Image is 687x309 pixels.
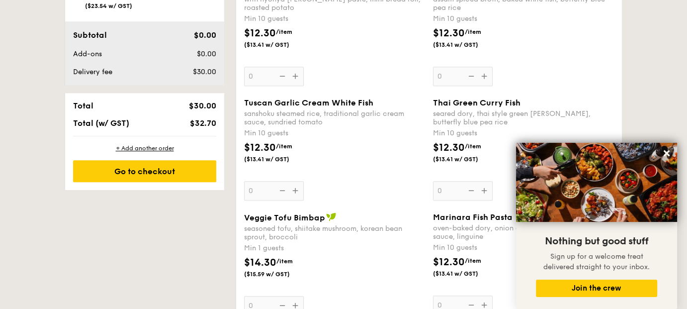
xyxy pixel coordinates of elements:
[73,50,102,58] span: Add-ons
[433,14,614,24] div: Min 10 guests
[543,252,650,271] span: Sign up for a welcome treat delivered straight to your inbox.
[194,30,216,40] span: $0.00
[244,27,276,39] span: $12.30
[326,212,336,221] img: icon-vegan.f8ff3823.svg
[244,98,373,107] span: Tuscan Garlic Cream White Fish
[244,128,425,138] div: Min 10 guests
[73,160,216,182] div: Go to checkout
[73,118,129,128] span: Total (w/ GST)
[73,30,107,40] span: Subtotal
[244,41,312,49] span: ($13.41 w/ GST)
[85,2,132,9] span: ($23.54 w/ GST)
[276,143,292,150] span: /item
[465,28,481,35] span: /item
[244,257,276,269] span: $14.30
[433,27,465,39] span: $12.30
[244,155,312,163] span: ($13.41 w/ GST)
[244,243,425,253] div: Min 1 guests
[433,155,501,163] span: ($13.41 w/ GST)
[433,212,513,222] span: Marinara Fish Pasta
[73,101,93,110] span: Total
[536,280,657,297] button: Join the crew
[73,68,112,76] span: Delivery fee
[244,14,425,24] div: Min 10 guests
[433,41,501,49] span: ($13.41 w/ GST)
[193,68,216,76] span: $30.00
[190,118,216,128] span: $32.70
[244,109,425,126] div: sanshoku steamed rice, traditional garlic cream sauce, sundried tomato
[465,257,481,264] span: /item
[276,28,292,35] span: /item
[545,235,648,247] span: Nothing but good stuff
[433,224,614,241] div: oven-baked dory, onion and fennel-infused tomato sauce, linguine
[433,243,614,253] div: Min 10 guests
[244,213,325,222] span: Veggie Tofu Bimbap
[433,98,520,107] span: Thai Green Curry Fish
[516,143,677,222] img: DSC07876-Edit02-Large.jpeg
[197,50,216,58] span: $0.00
[244,270,312,278] span: ($15.59 w/ GST)
[276,258,293,265] span: /item
[433,109,614,126] div: seared dory, thai style green [PERSON_NAME], butterfly blue pea rice
[244,142,276,154] span: $12.30
[433,128,614,138] div: Min 10 guests
[73,144,216,152] div: + Add another order
[433,270,501,278] span: ($13.41 w/ GST)
[465,143,481,150] span: /item
[244,224,425,241] div: seasoned tofu, shiitake mushroom, korean bean sprout, broccoli
[659,145,675,161] button: Close
[433,142,465,154] span: $12.30
[189,101,216,110] span: $30.00
[433,256,465,268] span: $12.30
